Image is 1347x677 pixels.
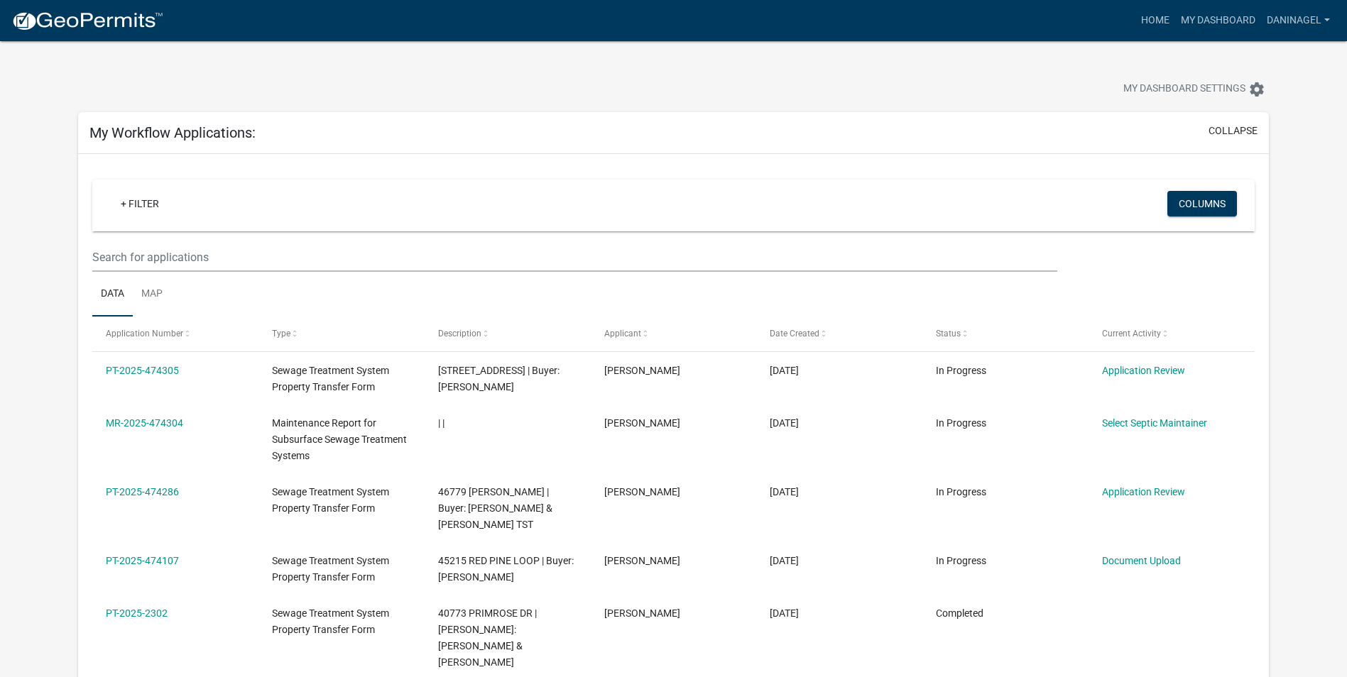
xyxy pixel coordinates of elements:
span: Date Created [770,329,819,338]
a: daninagel [1261,7,1336,34]
span: Current Activity [1102,329,1161,338]
a: Application Review [1102,365,1185,376]
button: collapse [1209,123,1258,138]
span: My Dashboard Settings [1123,81,1245,98]
a: Select Septic Maintainer [1102,417,1207,429]
span: Danielle Lynn Nagel [604,555,680,566]
span: Application Number [106,329,183,338]
span: 44290 LITTLE PINE RD N | Buyer: ROY M SCHATSCHNEIDER [438,365,560,392]
span: In Progress [936,486,986,497]
span: In Progress [936,365,986,376]
span: Danielle Lynn Nagel [604,417,680,429]
span: Sewage Treatment System Property Transfer Form [272,555,389,583]
span: Danielle Lynn Nagel [604,607,680,619]
span: Sewage Treatment System Property Transfer Form [272,365,389,392]
a: PT-2025-474107 [106,555,179,566]
h5: My Workflow Applications: [89,124,256,141]
button: My Dashboard Settingssettings [1112,75,1277,103]
span: In Progress [936,417,986,429]
span: Maintenance Report for Subsurface Sewage Treatment Systems [272,417,407,461]
a: Document Upload [1102,555,1181,566]
a: PT-2025-2302 [106,607,168,619]
span: 40773 PRIMROSE DR | Buyer: ERIC & JESSICA RIENIETS [438,607,537,667]
a: Map [133,272,171,317]
span: Sewage Treatment System Property Transfer Form [272,607,389,635]
datatable-header-cell: Applicant [590,317,756,351]
a: PT-2025-474305 [106,365,179,376]
a: Application Review [1102,486,1185,497]
span: Status [936,329,961,338]
span: Danielle Lynn Nagel [604,365,680,376]
datatable-header-cell: Date Created [756,317,922,351]
datatable-header-cell: Type [258,317,425,351]
button: Columns [1167,191,1237,216]
span: Danielle Lynn Nagel [604,486,680,497]
a: PT-2025-474286 [106,486,179,497]
span: 09/05/2025 [770,417,799,429]
span: 09/03/2025 [770,607,799,619]
input: Search for applications [92,243,1057,272]
span: Completed [936,607,983,619]
datatable-header-cell: Application Number [92,317,258,351]
span: 09/05/2025 [770,555,799,566]
span: 45215 RED PINE LOOP | Buyer: MARK M RUSTAD [438,555,574,583]
span: In Progress [936,555,986,566]
a: Data [92,272,133,317]
datatable-header-cell: Status [922,317,1089,351]
span: 09/05/2025 [770,365,799,376]
a: + Filter [109,191,170,216]
span: Sewage Treatment System Property Transfer Form [272,486,389,514]
i: settings [1248,81,1265,98]
span: 46779 BENNY LN | Buyer: MARK & PATRICIA NIELSEN TST [438,486,552,530]
span: | | [438,417,445,429]
a: MR-2025-474304 [106,417,183,429]
a: My Dashboard [1175,7,1261,34]
span: 09/05/2025 [770,486,799,497]
span: Description [438,329,481,338]
datatable-header-cell: Description [425,317,591,351]
span: Type [272,329,290,338]
a: Home [1135,7,1175,34]
span: Applicant [604,329,641,338]
datatable-header-cell: Current Activity [1089,317,1255,351]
